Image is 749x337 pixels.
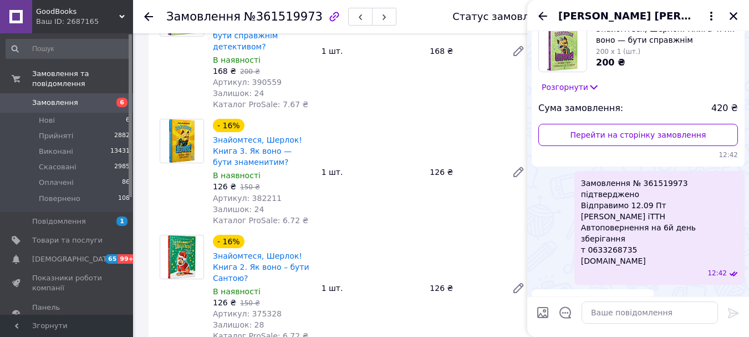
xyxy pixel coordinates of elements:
[596,48,640,56] span: 200 x 1 (шт.)
[558,9,696,23] span: [PERSON_NAME] [PERSON_NAME]
[114,162,130,172] span: 2985
[105,254,118,264] span: 65
[213,287,261,296] span: В наявності
[118,194,130,204] span: 108
[114,131,130,141] span: 2882
[166,10,241,23] span: Замовлення
[213,135,302,167] a: Знайомтеся, Шерлок! Книга 3. Як воно — бути знаменитим?
[538,81,603,93] button: Розгорнути
[213,182,236,191] span: 126 ₴
[213,309,282,318] span: Артикул: 375328
[126,115,130,125] span: 6
[32,98,78,108] span: Замовлення
[39,147,73,157] span: Виконані
[213,216,308,225] span: Каталог ProSale: 6.72 ₴
[213,89,264,98] span: Залишок: 24
[538,124,738,146] a: Перейти на сторінку замовлення
[118,254,136,264] span: 99+
[32,273,103,293] span: Показники роботи компанії
[240,183,260,191] span: 150 ₴
[39,178,74,188] span: Оплачені
[213,298,236,307] span: 126 ₴
[6,39,131,59] input: Пошук
[213,252,309,283] a: Знайомтеся, Шерлок! Книга 2. Як воно – бути Сантою?
[596,57,625,68] span: 200 ₴
[538,150,738,160] span: 12:42 12.09.2025
[32,254,114,264] span: [DEMOGRAPHIC_DATA]
[39,131,73,141] span: Прийняті
[213,171,261,180] span: В наявності
[32,303,103,323] span: Панель управління
[39,194,80,204] span: Повернено
[144,11,153,22] div: Повернутися назад
[425,43,503,59] div: 168 ₴
[169,119,195,163] img: Знайомтеся, Шерлок! Книга 3. Як воно — бути знаменитим?
[507,40,529,62] a: Редагувати
[32,69,133,89] span: Замовлення та повідомлення
[36,7,119,17] span: GoodBooks
[116,217,128,226] span: 1
[707,269,727,278] span: 12:42 12.09.2025
[727,9,740,23] button: Закрити
[581,178,738,266] span: Замовлення № 361519973 підтверджено Відправимо 12.09 Пт [PERSON_NAME] іТТН Автоповернення на 6й д...
[122,178,130,188] span: 86
[213,56,261,64] span: В наявності
[240,68,260,76] span: 200 ₴
[558,9,718,23] button: [PERSON_NAME] [PERSON_NAME]
[32,217,86,227] span: Повідомлення
[110,147,130,157] span: 13431
[240,299,260,307] span: 150 ₴
[116,98,128,107] span: 6
[425,280,503,296] div: 126 ₴
[244,10,323,23] span: №361519973
[425,164,503,180] div: 126 ₴
[452,11,554,22] div: Статус замовлення
[213,235,244,248] div: - 16%
[213,100,308,109] span: Каталог ProSale: 7.67 ₴
[168,235,196,279] img: Знайомтеся, Шерлок! Книга 2. Як воно – бути Сантою?
[213,67,236,76] span: 168 ₴
[317,280,426,296] div: 1 шт.
[317,43,426,59] div: 1 шт.
[36,17,133,27] div: Ваш ID: 2687165
[213,320,264,329] span: Залишок: 28
[213,205,264,214] span: Залишок: 24
[538,102,623,115] span: Сума замовлення:
[507,161,529,183] a: Редагувати
[317,164,426,180] div: 1 шт.
[596,23,738,46] span: Знайомтеся, Шерлок! Книга 4. Як воно — бути справжнім детективом?
[213,194,282,203] span: Артикул: 382211
[558,305,573,320] button: Відкрити шаблони відповідей
[39,162,77,172] span: Скасовані
[711,102,738,115] span: 420 ₴
[507,277,529,299] a: Редагувати
[547,24,578,72] img: 5768009155_w100_h100_znajomtesya-sherlok-kniga.jpg
[213,78,282,87] span: Артикул: 390559
[39,115,55,125] span: Нові
[536,9,549,23] button: Назад
[32,235,103,245] span: Товари та послуги
[213,119,244,132] div: - 16%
